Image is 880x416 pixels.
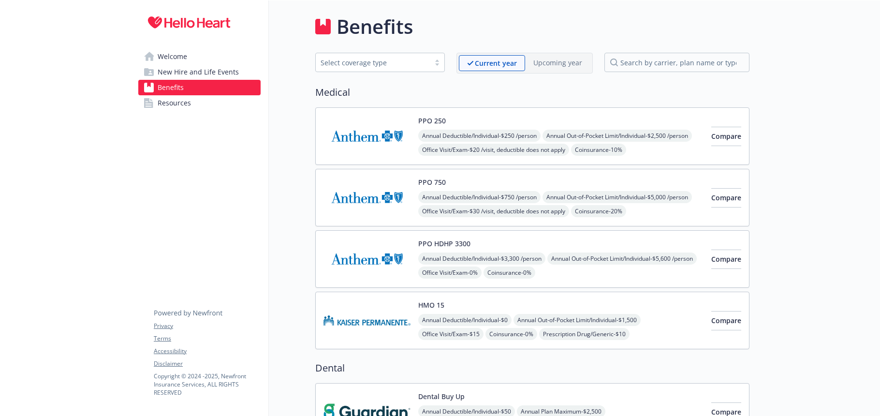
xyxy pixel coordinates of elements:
[154,347,260,356] a: Accessibility
[418,253,545,265] span: Annual Deductible/Individual - $3,300 /person
[418,328,484,340] span: Office Visit/Exam - $15
[418,391,465,401] button: Dental Buy Up
[158,64,239,80] span: New Hire and Life Events
[323,238,411,280] img: Anthem Blue Cross carrier logo
[484,267,535,279] span: Coinsurance - 0%
[711,188,741,208] button: Compare
[418,314,512,326] span: Annual Deductible/Individual - $0
[485,328,537,340] span: Coinsurance - 0%
[711,250,741,269] button: Compare
[154,372,260,397] p: Copyright © 2024 - 2025 , Newfront Insurance Services, ALL RIGHTS RESERVED
[571,144,626,156] span: Coinsurance - 10%
[138,95,261,111] a: Resources
[418,177,446,187] button: PPO 750
[711,316,741,325] span: Compare
[321,58,425,68] div: Select coverage type
[604,53,749,72] input: search by carrier, plan name or type
[418,144,569,156] span: Office Visit/Exam - $20 /visit, deductible does not apply
[154,322,260,330] a: Privacy
[418,238,470,249] button: PPO HDHP 3300
[543,191,692,203] span: Annual Out-of-Pocket Limit/Individual - $5,000 /person
[711,127,741,146] button: Compare
[323,116,411,157] img: Anthem Blue Cross carrier logo
[418,116,446,126] button: PPO 250
[711,311,741,330] button: Compare
[315,85,749,100] h2: Medical
[571,205,626,217] span: Coinsurance - 20%
[418,130,541,142] span: Annual Deductible/Individual - $250 /person
[154,334,260,343] a: Terms
[158,49,187,64] span: Welcome
[711,193,741,202] span: Compare
[154,359,260,368] a: Disclaimer
[547,253,697,265] span: Annual Out-of-Pocket Limit/Individual - $5,600 /person
[543,130,692,142] span: Annual Out-of-Pocket Limit/Individual - $2,500 /person
[138,80,261,95] a: Benefits
[539,328,630,340] span: Prescription Drug/Generic - $10
[323,177,411,218] img: Anthem Blue Cross carrier logo
[323,300,411,341] img: Kaiser Permanente Insurance Company carrier logo
[711,254,741,264] span: Compare
[533,58,582,68] p: Upcoming year
[711,132,741,141] span: Compare
[525,55,590,71] span: Upcoming year
[513,314,641,326] span: Annual Out-of-Pocket Limit/Individual - $1,500
[337,12,413,41] h1: Benefits
[418,300,444,310] button: HMO 15
[475,58,517,68] p: Current year
[418,191,541,203] span: Annual Deductible/Individual - $750 /person
[418,267,482,279] span: Office Visit/Exam - 0%
[315,361,749,375] h2: Dental
[158,95,191,111] span: Resources
[138,49,261,64] a: Welcome
[158,80,184,95] span: Benefits
[138,64,261,80] a: New Hire and Life Events
[418,205,569,217] span: Office Visit/Exam - $30 /visit, deductible does not apply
